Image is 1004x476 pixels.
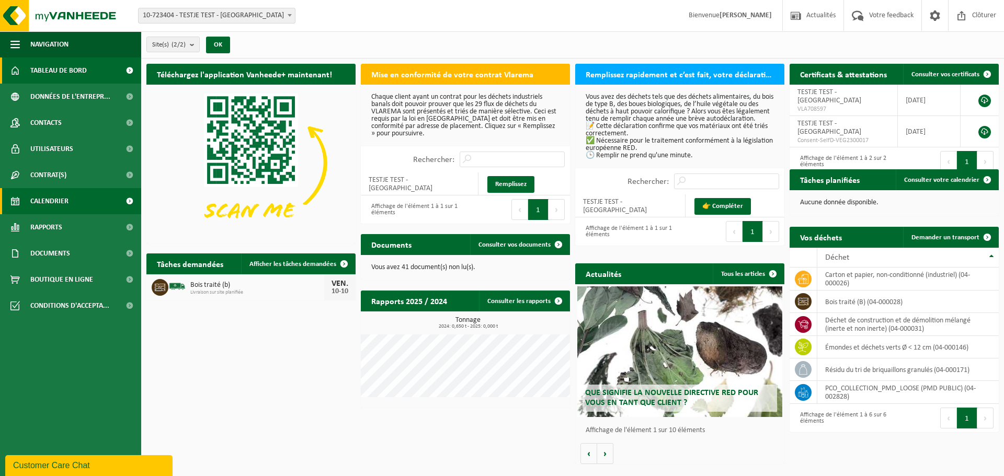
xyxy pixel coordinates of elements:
[249,261,336,268] span: Afficher les tâches demandées
[713,263,783,284] a: Tous les articles
[940,408,957,428] button: Previous
[549,199,565,220] button: Next
[366,198,460,221] div: Affichage de l'élément 1 à 1 sur 1 éléments
[790,64,897,84] h2: Certificats & attestations
[361,291,458,311] h2: Rapports 2025 / 2024
[139,8,295,23] span: 10-723404 - TESTJE TEST - GELUWE
[30,293,109,319] span: Conditions d'accepta...
[896,169,998,190] a: Consulter votre calendrier
[190,289,324,296] span: Livraison sur site planifiée
[585,389,758,407] span: Que signifie la nouvelle directive RED pour vous en tant que client ?
[511,199,528,220] button: Previous
[366,324,570,329] span: 2024: 0,650 t - 2025: 0,000 t
[817,358,999,381] td: résidu du tri de briquaillons granulés (04-000171)
[5,453,175,476] iframe: chat widget
[797,88,861,105] span: TESTJE TEST - [GEOGRAPHIC_DATA]
[763,221,779,242] button: Next
[30,57,87,84] span: Tableau de bord
[898,85,961,116] td: [DATE]
[903,227,998,248] a: Demander un transport
[470,234,569,255] a: Consulter vos documents
[146,37,200,52] button: Site(s)(2/2)
[898,116,961,147] td: [DATE]
[817,291,999,313] td: bois traité (B) (04-000028)
[586,94,774,159] p: Vous avez des déchets tels que des déchets alimentaires, du bois de type B, des boues biologiques...
[586,427,779,434] p: Affichage de l'élément 1 sur 10 éléments
[726,221,743,242] button: Previous
[413,156,454,164] label: Rechercher:
[795,150,889,173] div: Affichage de l'élément 1 à 2 sur 2 éléments
[528,199,549,220] button: 1
[172,41,186,48] count: (2/2)
[371,94,560,137] p: Chaque client ayant un contrat pour les déchets industriels banals doit pouvoir prouver que les 2...
[366,317,570,329] h3: Tonnage
[797,136,889,145] span: Consent-SelfD-VEG2300017
[580,220,675,243] div: Affichage de l'élément 1 à 1 sur 1 éléments
[30,240,70,266] span: Documents
[911,71,979,78] span: Consulter vos certificats
[580,443,597,464] button: Vorige
[30,110,62,136] span: Contacts
[797,105,889,113] span: VLA708597
[30,84,110,110] span: Données de l'entrepr...
[720,11,772,19] strong: [PERSON_NAME]
[361,64,544,84] h2: Mise en conformité de votre contrat Vlarema
[957,151,977,172] button: 1
[575,194,686,217] td: TESTJE TEST - [GEOGRAPHIC_DATA]
[138,8,295,24] span: 10-723404 - TESTJE TEST - GELUWE
[957,408,977,428] button: 1
[30,31,69,57] span: Navigation
[904,177,979,183] span: Consulter votre calendrier
[329,288,350,295] div: 10-10
[168,277,186,295] img: BL-SO-LV
[597,443,613,464] button: Volgende
[30,188,69,214] span: Calendrier
[241,253,355,274] a: Afficher les tâches demandées
[795,407,889,429] div: Affichage de l'élément 1 à 6 sur 6 éléments
[361,172,478,195] td: TESTJE TEST - [GEOGRAPHIC_DATA]
[627,178,669,186] label: Rechercher:
[371,264,560,271] p: Vous avez 41 document(s) non lu(s).
[479,291,569,311] a: Consulter les rapports
[30,162,66,188] span: Contrat(s)
[575,263,632,284] h2: Actualités
[190,281,324,289] span: Bois traité (b)
[146,64,343,84] h2: Téléchargez l'application Vanheede+ maintenant!
[361,234,422,254] h2: Documents
[146,253,234,274] h2: Tâches demandées
[478,241,551,248] span: Consulter vos documents
[152,37,186,53] span: Site(s)
[206,37,230,53] button: OK
[903,64,998,85] a: Consulter vos certificats
[575,64,784,84] h2: Remplissez rapidement et c’est fait, votre déclaration RED pour 2025
[146,85,356,241] img: Download de VHEPlus App
[911,234,979,241] span: Demander un transport
[30,214,62,240] span: Rapports
[790,227,852,247] h2: Vos déchets
[817,336,999,358] td: émondes et déchets verts Ø < 12 cm (04-000146)
[577,286,782,417] a: Que signifie la nouvelle directive RED pour vous en tant que client ?
[800,199,988,206] p: Aucune donnée disponible.
[30,266,93,293] span: Boutique en ligne
[817,381,999,404] td: PCO_COLLECTION_PMD_LOOSE (PMD PUBLIC) (04-002828)
[797,120,861,136] span: TESTJE TEST - [GEOGRAPHIC_DATA]
[817,313,999,336] td: déchet de construction et de démolition mélangé (inerte et non inerte) (04-000031)
[940,151,957,172] button: Previous
[30,136,73,162] span: Utilisateurs
[825,253,849,262] span: Déchet
[817,268,999,291] td: carton et papier, non-conditionné (industriel) (04-000026)
[790,169,870,190] h2: Tâches planifiées
[977,151,994,172] button: Next
[743,221,763,242] button: 1
[694,198,751,215] a: 👉 Compléter
[487,176,534,193] a: Remplissez
[977,408,994,428] button: Next
[329,280,350,288] div: VEN.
